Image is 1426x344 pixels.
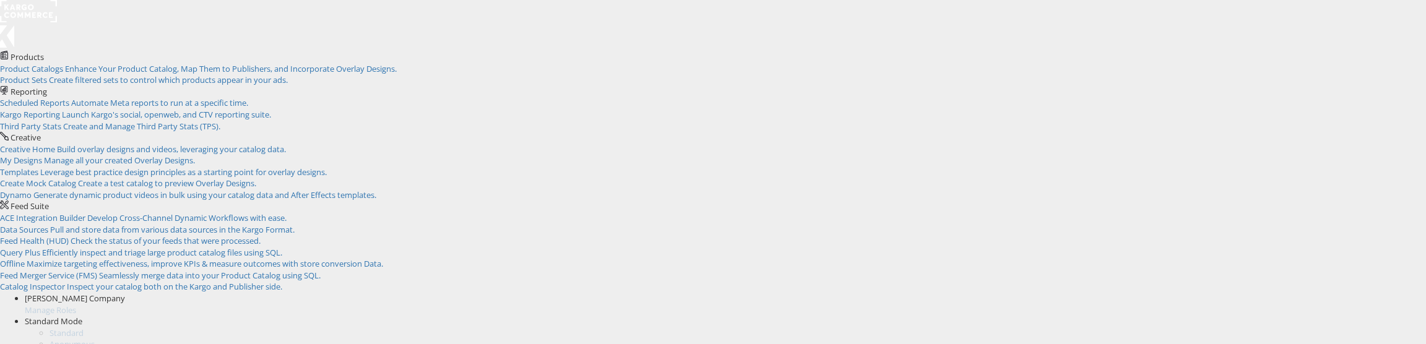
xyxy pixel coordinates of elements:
span: Efficiently inspect and triage large product catalog files using SQL. [42,247,282,258]
span: Maximize targeting effectiveness, improve KPIs & measure outcomes with store conversion Data. [27,258,383,269]
a: Manage Roles [25,304,76,316]
span: Enhance Your Product Catalog, Map Them to Publishers, and Incorporate Overlay Designs. [65,63,397,74]
span: Standard Mode [25,316,82,327]
span: Inspect your catalog both on the Kargo and Publisher side. [67,281,282,292]
span: Create filtered sets to control which products appear in your ads. [49,74,288,85]
span: Launch Kargo's social, openweb, and CTV reporting suite. [62,109,271,120]
span: Products [11,51,44,62]
span: Reporting [11,86,47,97]
span: Creative [11,132,41,143]
span: Develop Cross-Channel Dynamic Workflows with ease. [87,212,287,223]
span: Automate Meta reports to run at a specific time. [71,97,248,108]
span: Leverage best practice design principles as a starting point for overlay designs. [40,166,327,178]
span: Create and Manage Third Party Stats (TPS). [63,121,220,132]
span: Create a test catalog to preview Overlay Designs. [78,178,256,189]
span: Generate dynamic product videos in bulk using your catalog data and After Effects templates. [33,189,376,200]
span: Seamlessly merge data into your Product Catalog using SQL. [99,270,321,281]
span: Feed Suite [11,200,49,212]
a: Standard [50,327,84,338]
span: Pull and store data from various data sources in the Kargo Format. [50,224,295,235]
span: Check the status of your feeds that were processed. [71,235,261,246]
span: Manage all your created Overlay Designs. [44,155,195,166]
span: Build overlay designs and videos, leveraging your catalog data. [57,144,286,155]
span: [PERSON_NAME] Company [25,293,125,304]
